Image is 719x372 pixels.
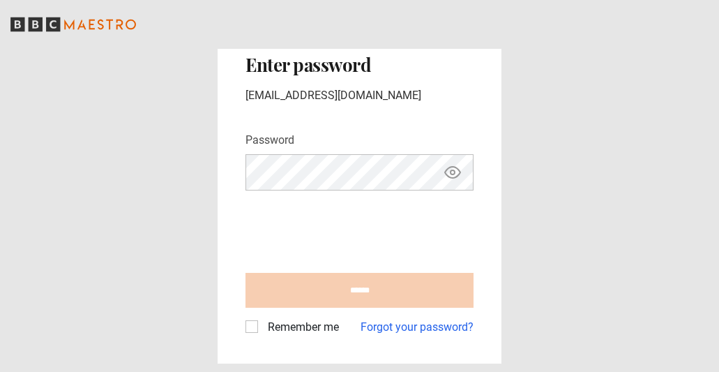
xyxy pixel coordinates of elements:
iframe: reCAPTCHA [245,202,457,256]
label: Password [245,132,294,149]
a: Forgot your password? [361,319,474,336]
label: Remember me [262,319,339,336]
h2: Enter password [245,54,474,75]
button: Show password [441,161,464,185]
svg: BBC Maestro [10,14,136,35]
p: [EMAIL_ADDRESS][DOMAIN_NAME] [245,87,474,104]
